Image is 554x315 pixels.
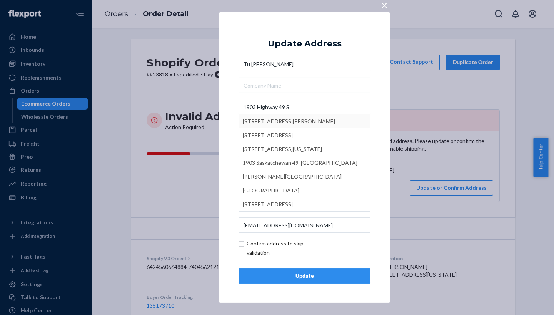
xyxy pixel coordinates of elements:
div: [STREET_ADDRESS][PERSON_NAME] [243,114,366,128]
div: Update Address [268,39,342,48]
input: First & Last Name [239,56,370,71]
div: [STREET_ADDRESS] [243,197,366,211]
div: [STREET_ADDRESS][US_STATE] [243,142,366,156]
input: Email (Only Required for International) [239,217,370,233]
div: 1903 Saskatchewan 49, [GEOGRAPHIC_DATA][PERSON_NAME][GEOGRAPHIC_DATA], [GEOGRAPHIC_DATA] [243,156,366,197]
input: [STREET_ADDRESS][PERSON_NAME][STREET_ADDRESS][STREET_ADDRESS][US_STATE]1903 Saskatchewan 49, [GEO... [239,99,370,114]
button: Update [239,268,370,283]
div: [STREET_ADDRESS] [243,128,366,142]
div: Update [245,272,364,280]
input: Company Name [239,78,370,93]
